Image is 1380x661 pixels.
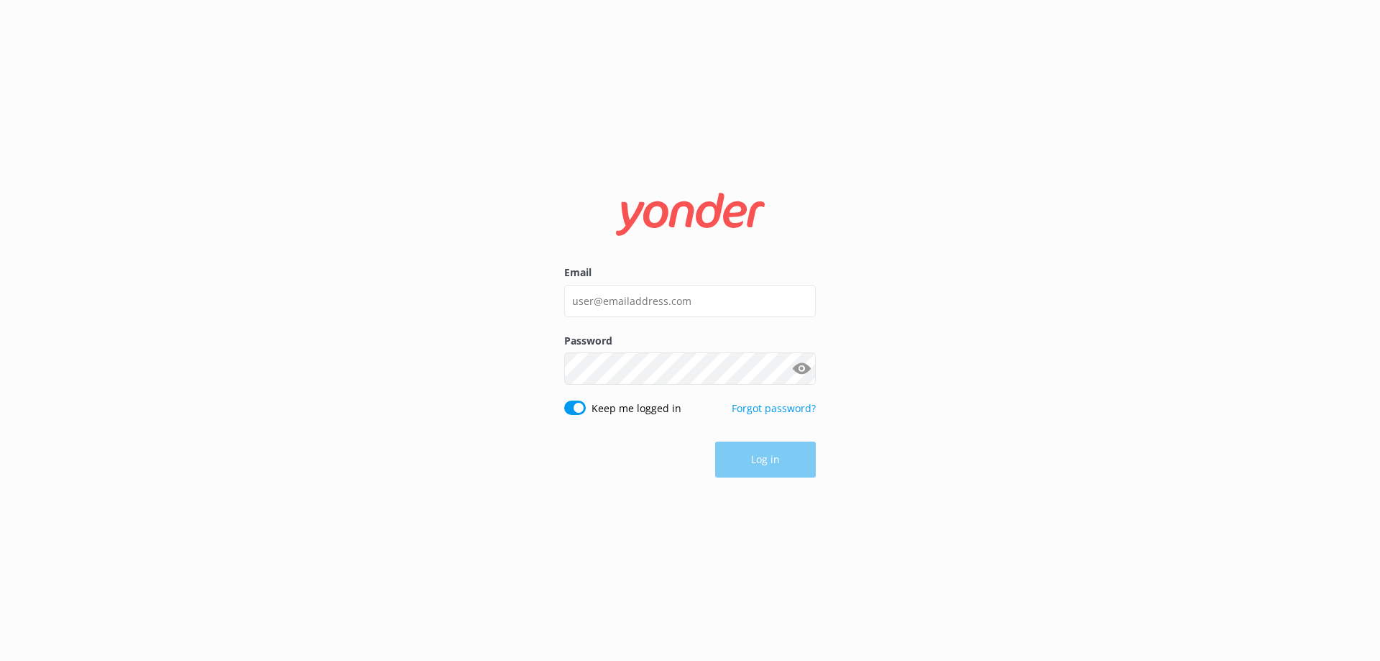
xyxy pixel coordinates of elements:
label: Email [564,265,816,281]
input: user@emailaddress.com [564,285,816,317]
label: Password [564,333,816,349]
label: Keep me logged in [592,401,681,416]
button: Show password [787,355,816,383]
a: Forgot password? [732,401,816,415]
